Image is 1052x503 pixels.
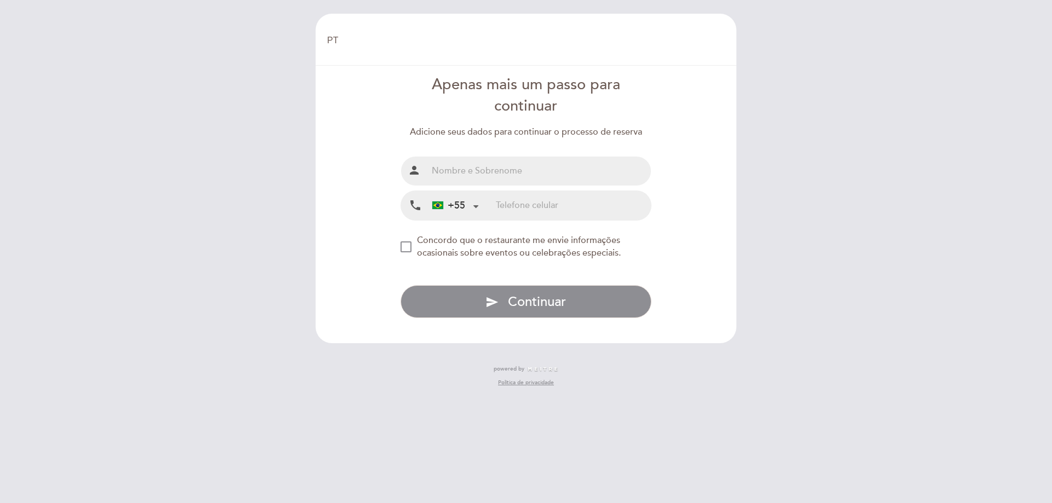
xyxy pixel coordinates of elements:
a: Política de privacidade [498,379,554,386]
md-checkbox: NEW_MODAL_AGREE_RESTAURANT_SEND_OCCASIONAL_INFO [401,234,652,259]
span: Continuar [508,294,566,310]
i: person [408,164,421,177]
div: Adicione seus dados para continuar o processo de reserva [401,126,652,138]
span: Concordo que o restaurante me envie informações ocasionais sobre eventos ou celebrações especiais. [417,235,621,258]
a: powered by [494,365,558,373]
input: Telefone celular [496,191,651,220]
button: send Continuar [401,285,652,318]
div: Apenas mais um passo para continuar [401,74,652,117]
span: powered by [494,365,524,373]
img: MEITRE [527,367,558,372]
i: send [485,296,499,309]
div: Brazil (Brasil): +55 [428,192,483,219]
i: local_phone [409,199,422,212]
div: +55 [432,199,465,213]
input: Nombre e Sobrenome [427,157,651,186]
